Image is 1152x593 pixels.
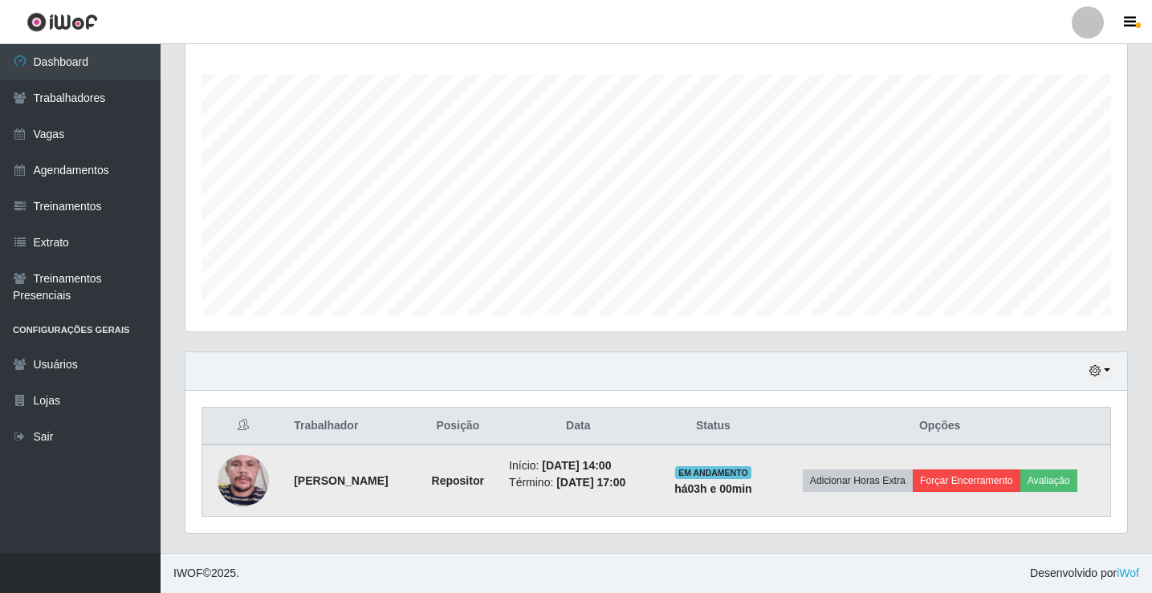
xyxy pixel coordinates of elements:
[542,459,611,472] time: [DATE] 14:00
[1020,469,1077,492] button: Avaliação
[173,565,239,582] span: © 2025 .
[803,469,913,492] button: Adicionar Horas Extra
[509,457,647,474] li: Início:
[284,408,416,445] th: Trabalhador
[218,435,269,526] img: 1747505561026.jpeg
[769,408,1110,445] th: Opções
[26,12,98,32] img: CoreUI Logo
[674,482,752,495] strong: há 03 h e 00 min
[294,474,388,487] strong: [PERSON_NAME]
[657,408,769,445] th: Status
[1030,565,1139,582] span: Desenvolvido por
[432,474,484,487] strong: Repositor
[173,567,203,579] span: IWOF
[1117,567,1139,579] a: iWof
[499,408,657,445] th: Data
[416,408,499,445] th: Posição
[913,469,1020,492] button: Forçar Encerramento
[556,476,625,489] time: [DATE] 17:00
[675,466,751,479] span: EM ANDAMENTO
[509,474,647,491] li: Término:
